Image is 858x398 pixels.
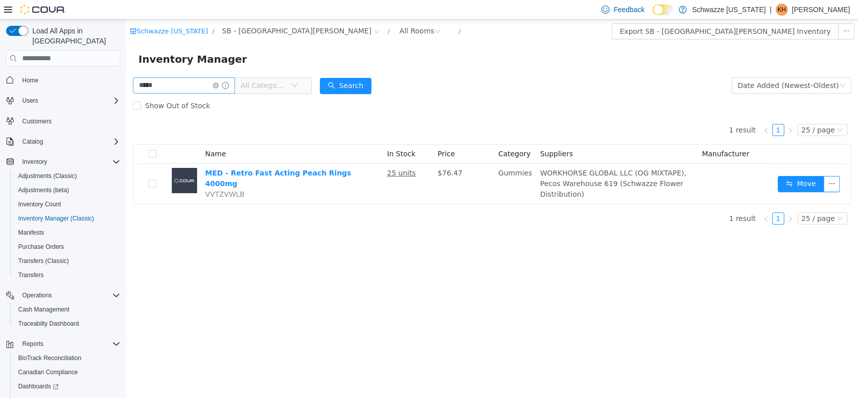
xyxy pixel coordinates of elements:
span: Operations [18,289,120,301]
span: Transfers [14,269,120,281]
span: BioTrack Reconciliation [18,354,81,362]
span: BioTrack Reconciliation [14,352,120,364]
li: 1 [646,193,658,205]
div: Date Added (Newest-Oldest) [611,58,712,73]
i: icon: down [710,196,717,203]
span: Reports [18,338,120,350]
span: Inventory Manager [12,31,127,48]
p: Schwazze [US_STATE] [692,4,766,16]
span: Cash Management [14,303,120,316]
span: Users [22,97,38,105]
a: 1 [646,105,657,116]
a: Inventory Manager (Classic) [14,212,98,225]
i: icon: down [710,107,717,114]
span: Transfers (Classic) [14,255,120,267]
button: Users [18,95,42,107]
i: icon: down [165,63,171,70]
a: 1 [646,193,657,204]
p: [PERSON_NAME] [792,4,850,16]
i: icon: right [661,196,667,202]
button: icon: searchSearch [194,58,245,74]
button: Purchase Orders [10,240,124,254]
span: Cash Management [18,305,69,314]
span: Purchase Orders [18,243,64,251]
div: 25 / page [675,193,708,204]
a: Transfers [14,269,47,281]
button: Reports [18,338,47,350]
button: Operations [2,288,124,302]
span: Transfers [18,271,43,279]
span: Home [22,76,38,84]
span: Purchase Orders [14,241,120,253]
img: Cova [20,5,66,15]
span: Operations [22,291,52,299]
button: BioTrack Reconciliation [10,351,124,365]
button: Catalog [2,135,124,149]
i: icon: right [661,108,667,114]
li: Next Page [658,104,670,116]
a: Inventory Count [14,198,65,210]
li: 1 [646,104,658,116]
a: MED - Retro Fast Acting Peach Rings 4000mg [79,149,225,168]
span: Canadian Compliance [18,368,78,376]
a: Home [18,74,42,86]
button: Inventory Manager (Classic) [10,211,124,226]
u: 25 units [261,149,290,157]
span: Show Out of Stock [15,82,88,90]
a: Cash Management [14,303,73,316]
span: Users [18,95,120,107]
li: Previous Page [634,104,646,116]
input: Dark Mode [652,5,674,15]
button: Adjustments (beta) [10,183,124,197]
span: Inventory Manager (Classic) [18,214,94,223]
button: Export SB - [GEOGRAPHIC_DATA][PERSON_NAME] Inventory [485,4,712,20]
span: Inventory [22,158,47,166]
a: BioTrack Reconciliation [14,352,85,364]
a: Dashboards [10,379,124,393]
p: | [770,4,772,16]
a: Traceabilty Dashboard [14,318,83,330]
span: Manifests [18,229,44,237]
button: Canadian Compliance [10,365,124,379]
a: icon: shopSchwazze [US_STATE] [4,8,82,15]
button: Inventory [18,156,51,168]
span: Customers [18,115,120,127]
i: icon: close-circle [86,63,92,69]
li: 1 result [603,104,630,116]
button: Operations [18,289,56,301]
span: Price [311,130,328,138]
span: Adjustments (Classic) [14,170,120,182]
span: All Categories [114,61,160,71]
span: Dashboards [18,382,59,390]
span: Feedback [613,5,644,15]
span: Dashboards [14,380,120,392]
span: Load All Apps in [GEOGRAPHIC_DATA] [28,26,120,46]
button: Home [2,72,124,87]
button: Inventory [2,155,124,169]
i: icon: left [637,108,643,114]
span: / [261,8,263,15]
span: / [332,8,334,15]
span: Catalog [18,136,120,148]
span: WORKHORSE GLOBAL LLC (OG MIXTAPE), Pecos Warehouse 619 (Schwazze Flower Distribution) [414,149,560,179]
span: Customers [22,117,52,125]
span: In Stock [261,130,289,138]
button: Catalog [18,136,47,148]
button: Cash Management [10,302,124,317]
button: Traceabilty Dashboard [10,317,124,331]
button: Adjustments (Classic) [10,169,124,183]
button: Customers [2,114,124,128]
span: Dark Mode [652,15,653,16]
span: Suppliers [414,130,447,138]
span: / [86,8,88,15]
span: Inventory Manager (Classic) [14,212,120,225]
span: Home [18,73,120,86]
span: Canadian Compliance [14,366,120,378]
span: Category [372,130,404,138]
i: icon: shop [4,8,10,15]
div: 25 / page [675,105,708,116]
a: Adjustments (Classic) [14,170,81,182]
a: Transfers (Classic) [14,255,73,267]
i: icon: left [637,196,643,202]
i: icon: info-circle [96,62,103,69]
